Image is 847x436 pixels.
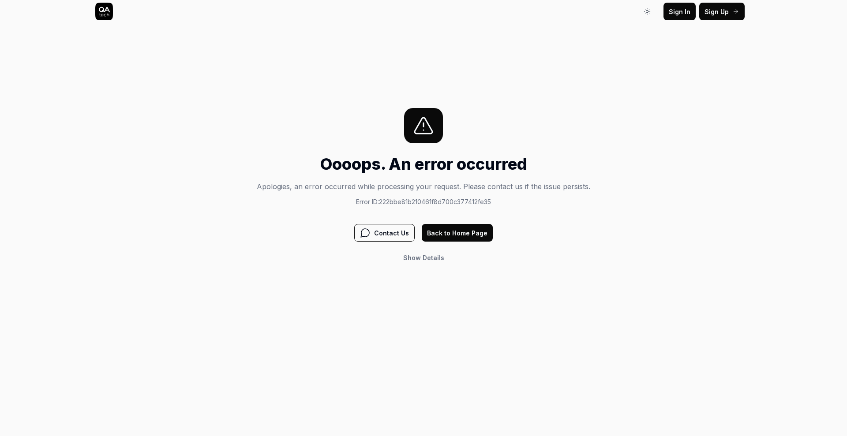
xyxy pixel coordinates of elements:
[354,224,415,242] button: Contact Us
[663,3,696,20] button: Sign In
[398,249,450,266] button: Show Details
[423,254,444,261] span: Details
[422,224,493,242] button: Back to Home Page
[669,7,690,16] span: Sign In
[699,3,745,20] button: Sign Up
[257,181,590,192] p: Apologies, an error occurred while processing your request. Please contact us if the issue persists.
[257,197,590,206] p: Error ID: 222bbe81b210461f8d700c377412fe35
[403,254,421,261] span: Show
[257,152,590,176] h1: Oooops. An error occurred
[705,7,729,16] span: Sign Up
